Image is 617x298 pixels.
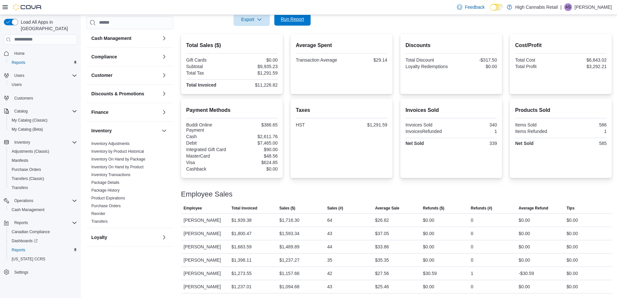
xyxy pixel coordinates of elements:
span: Load All Apps in [GEOGRAPHIC_DATA] [18,19,77,32]
div: 42 [327,269,332,277]
img: Cova [13,4,42,10]
span: Users [9,81,77,89]
button: My Catalog (Classic) [6,116,80,125]
span: Reports [12,60,25,65]
a: Feedback [454,1,487,14]
a: Users [9,81,24,89]
span: Users [14,73,24,78]
div: Gift Cards [186,57,231,63]
div: $11,226.82 [233,82,278,88]
button: Cash Management [91,35,159,42]
button: Reports [6,245,80,255]
div: $0.00 [519,230,530,237]
div: $0.00 [566,269,578,277]
div: 35 [327,256,332,264]
a: Cash Management [9,206,47,214]
a: Canadian Compliance [9,228,52,236]
span: Sales (#) [327,206,343,211]
div: -$317.50 [452,57,497,63]
button: Purchase Orders [6,165,80,174]
a: Inventory by Product Historical [91,149,144,154]
button: Run Report [274,13,311,26]
div: $0.00 [233,57,278,63]
span: Home [12,49,77,57]
span: Refunds (#) [471,206,492,211]
strong: Total Invoiced [186,82,216,88]
h2: Cost/Profit [515,42,607,49]
button: Inventory [91,127,159,134]
div: $3,292.21 [562,64,607,69]
div: $0.00 [566,216,578,224]
button: Catalog [1,107,80,116]
span: Canadian Compliance [9,228,77,236]
div: $90.00 [233,147,278,152]
div: $386.65 [233,122,278,127]
span: Transfers (Classic) [12,176,44,181]
span: Run Report [281,16,304,22]
div: Buddi Online Payment [186,122,231,133]
h2: Average Spent [296,42,387,49]
span: Total Invoiced [232,206,257,211]
h3: Discounts & Promotions [91,90,144,97]
span: Sales ($) [279,206,295,211]
a: Package History [91,188,120,193]
div: $30.59 [423,269,437,277]
div: [PERSON_NAME] [181,214,229,227]
button: Transfers (Classic) [6,174,80,183]
div: $0.00 [519,283,530,291]
button: OCM [160,252,168,260]
button: Finance [91,109,159,115]
div: $1,800.47 [232,230,252,237]
div: HST [296,122,340,127]
div: Debit [186,140,231,146]
div: Subtotal [186,64,231,69]
span: Adjustments (Classic) [9,148,77,155]
div: $0.00 [566,243,578,251]
span: Catalog [12,107,77,115]
span: Manifests [12,158,28,163]
span: Customers [12,94,77,102]
div: 43 [327,230,332,237]
span: Canadian Compliance [12,229,50,234]
div: $48.56 [233,153,278,159]
div: 340 [452,122,497,127]
a: Inventory On Hand by Package [91,157,145,161]
div: $0.00 [423,230,434,237]
button: Cash Management [6,205,80,214]
div: 0 [471,243,474,251]
span: Inventory [14,140,30,145]
button: Loyalty [91,234,159,241]
button: Discounts & Promotions [91,90,159,97]
button: Customer [91,72,159,78]
button: Manifests [6,156,80,165]
div: $1,683.59 [232,243,252,251]
a: Transfers (Classic) [9,175,47,183]
strong: Net Sold [406,141,424,146]
span: Inventory [12,138,77,146]
div: Inventory [86,140,173,228]
div: Alyssa Snyder [564,3,572,11]
h3: Loyalty [91,234,107,241]
h3: Compliance [91,54,117,60]
h3: Finance [91,109,109,115]
div: $0.00 [233,166,278,172]
span: My Catalog (Classic) [12,118,48,123]
div: $1,939.38 [232,216,252,224]
span: Washington CCRS [9,255,77,263]
span: Inventory Adjustments [91,141,130,146]
h3: Inventory [91,127,112,134]
h3: OCM [91,253,102,259]
div: $0.00 [423,216,434,224]
div: [PERSON_NAME] [181,227,229,240]
span: Tips [566,206,574,211]
div: Invoices Sold [406,122,450,127]
a: Transfers [9,184,30,192]
span: Transfers [9,184,77,192]
div: $1,593.34 [279,230,299,237]
div: InvoicesRefunded [406,129,450,134]
a: Customers [12,94,36,102]
h2: Discounts [406,42,497,49]
button: My Catalog (Beta) [6,125,80,134]
div: 1 [562,129,607,134]
span: Operations [12,197,77,205]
